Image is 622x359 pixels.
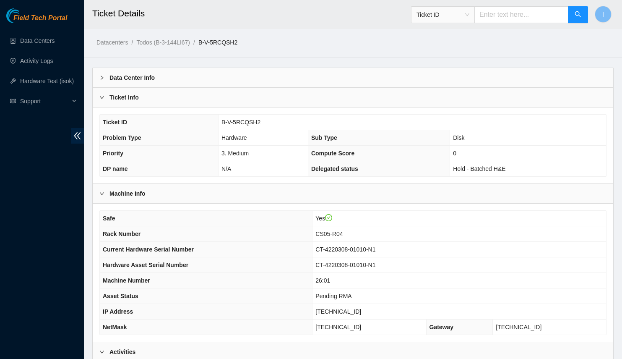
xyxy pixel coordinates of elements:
span: double-left [71,128,84,144]
a: Todos (B-3-144LI67) [136,39,190,46]
button: search [568,6,588,23]
span: Pending RMA [315,293,351,299]
span: IP Address [103,308,133,315]
div: Machine Info [93,184,613,203]
span: Hold - Batched H&E [453,165,505,172]
span: CT-4220308-01010-N1 [315,262,375,268]
span: 26:01 [315,277,330,284]
button: I [595,6,612,23]
span: read [10,98,16,104]
div: Data Center Info [93,68,613,87]
span: Support [20,93,70,110]
span: / [131,39,133,46]
span: Disk [453,134,464,141]
span: Safe [103,215,115,222]
span: Delegated status [311,165,358,172]
a: Hardware Test (isok) [20,78,74,84]
span: Yes [315,215,332,222]
input: Enter text here... [474,6,568,23]
span: Machine Number [103,277,150,284]
img: Akamai Technologies [6,8,42,23]
span: [TECHNICAL_ID] [315,324,361,330]
span: N/A [221,165,231,172]
a: Datacenters [96,39,128,46]
span: Field Tech Portal [13,14,67,22]
span: CT-4220308-01010-N1 [315,246,375,253]
span: Current Hardware Serial Number [103,246,194,253]
span: Hardware Asset Serial Number [103,262,188,268]
span: right [99,95,104,100]
b: Ticket Info [109,93,139,102]
span: Gateway [429,324,454,330]
span: CS05-R04 [315,231,343,237]
span: I [602,9,604,20]
span: DP name [103,165,128,172]
a: Akamai TechnologiesField Tech Portal [6,15,67,26]
a: Activity Logs [20,58,53,64]
span: B-V-5RCQSH2 [221,119,260,126]
span: search [575,11,581,19]
span: 3. Medium [221,150,249,157]
b: Data Center Info [109,73,155,82]
span: Hardware [221,134,247,141]
div: Ticket Info [93,88,613,107]
span: Ticket ID [103,119,127,126]
b: Machine Info [109,189,146,198]
span: / [193,39,195,46]
span: NetMask [103,324,127,330]
span: right [99,191,104,196]
a: Data Centers [20,37,55,44]
span: Rack Number [103,231,141,237]
span: right [99,349,104,354]
a: B-V-5RCQSH2 [198,39,237,46]
span: Asset Status [103,293,138,299]
span: right [99,75,104,80]
span: check-circle [325,214,333,222]
b: Activities [109,347,135,356]
span: 0 [453,150,456,157]
span: Priority [103,150,123,157]
span: Ticket ID [416,8,469,21]
span: Compute Score [311,150,354,157]
span: Sub Type [311,134,337,141]
span: [TECHNICAL_ID] [496,324,541,330]
span: [TECHNICAL_ID] [315,308,361,315]
span: Problem Type [103,134,141,141]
